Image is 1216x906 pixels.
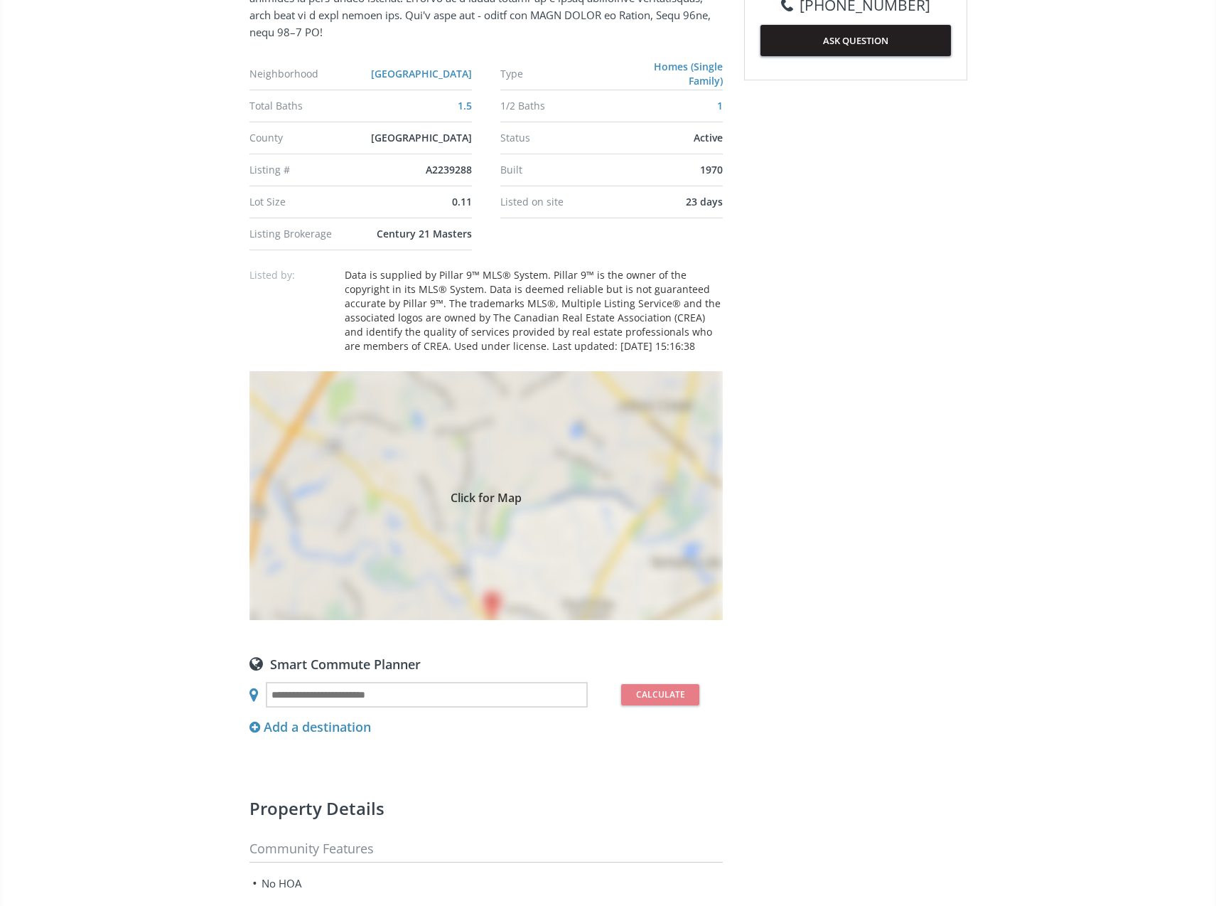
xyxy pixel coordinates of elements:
[686,195,723,208] span: 23 days
[249,870,481,895] li: No HOA
[500,69,618,79] div: Type
[500,101,618,111] div: 1/2 Baths
[654,60,723,87] a: Homes (Single Family)
[249,490,723,501] span: Click for Map
[249,656,723,671] div: Smart Commute Planner
[249,165,367,175] div: Listing #
[426,163,472,176] span: A2239288
[452,195,472,208] span: 0.11
[760,25,951,56] button: ASK QUESTION
[249,101,367,111] div: Total Baths
[500,133,618,143] div: Status
[700,163,723,176] span: 1970
[249,133,367,143] div: County
[249,800,723,817] h2: Property details
[500,197,618,207] div: Listed on site
[621,684,699,705] button: Calculate
[371,67,472,80] a: [GEOGRAPHIC_DATA]
[249,718,371,737] div: Add a destination
[377,227,472,240] span: Century 21 Masters
[249,842,723,863] h3: Community Features
[458,99,472,112] a: 1.5
[717,99,723,112] a: 1
[249,229,367,239] div: Listing Brokerage
[345,268,723,353] div: Data is supplied by Pillar 9™ MLS® System. Pillar 9™ is the owner of the copyright in its MLS® Sy...
[249,69,367,79] div: Neighborhood
[249,268,335,282] p: Listed by:
[249,197,367,207] div: Lot Size
[500,165,618,175] div: Built
[694,131,723,144] span: Active
[371,131,472,144] span: [GEOGRAPHIC_DATA]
